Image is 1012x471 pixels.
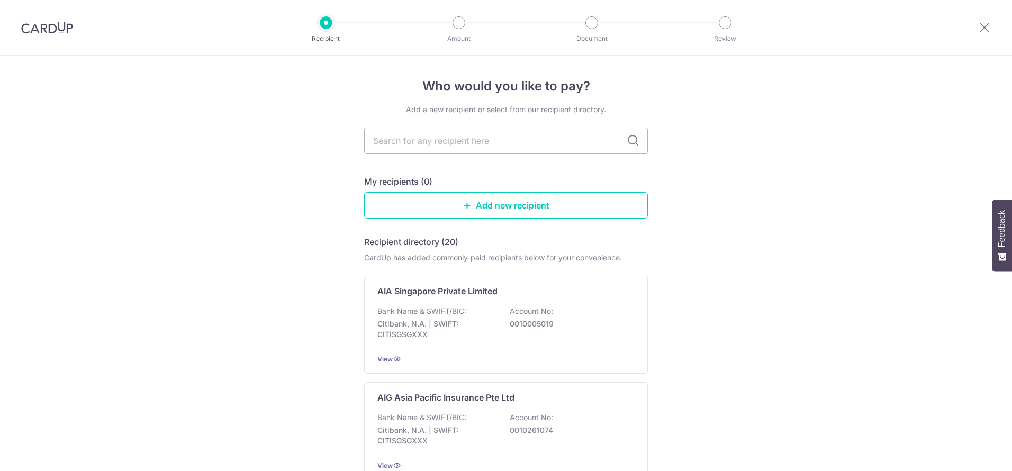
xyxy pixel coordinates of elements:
[997,210,1007,247] span: Feedback
[553,33,631,44] p: Document
[377,425,496,446] p: Citibank, N.A. | SWIFT: CITISGSGXXX
[377,391,514,404] p: AIG Asia Pacific Insurance Pte Ltd
[377,355,393,363] a: View
[364,252,648,263] div: CardUp has added commonly-paid recipients below for your convenience.
[992,200,1012,271] button: Feedback - Show survey
[510,319,628,329] p: 0010005019
[377,412,466,423] p: Bank Name & SWIFT/BIC:
[377,461,393,469] a: View
[21,21,73,34] img: CardUp
[377,306,466,316] p: Bank Name & SWIFT/BIC:
[377,319,496,340] p: Citibank, N.A. | SWIFT: CITISGSGXXX
[364,175,432,188] h5: My recipients (0)
[686,33,764,44] p: Review
[377,285,498,297] p: AIA Singapore Private Limited
[364,235,458,248] h5: Recipient directory (20)
[364,192,648,219] a: Add new recipient
[510,412,553,423] p: Account No:
[941,439,1001,466] iframe: Opens a widget where you can find more information
[510,306,553,316] p: Account No:
[287,33,365,44] p: Recipient
[364,77,648,96] h4: Who would you like to pay?
[510,425,628,436] p: 0010261074
[420,33,498,44] p: Amount
[364,128,648,154] input: Search for any recipient here
[364,104,648,115] div: Add a new recipient or select from our recipient directory.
